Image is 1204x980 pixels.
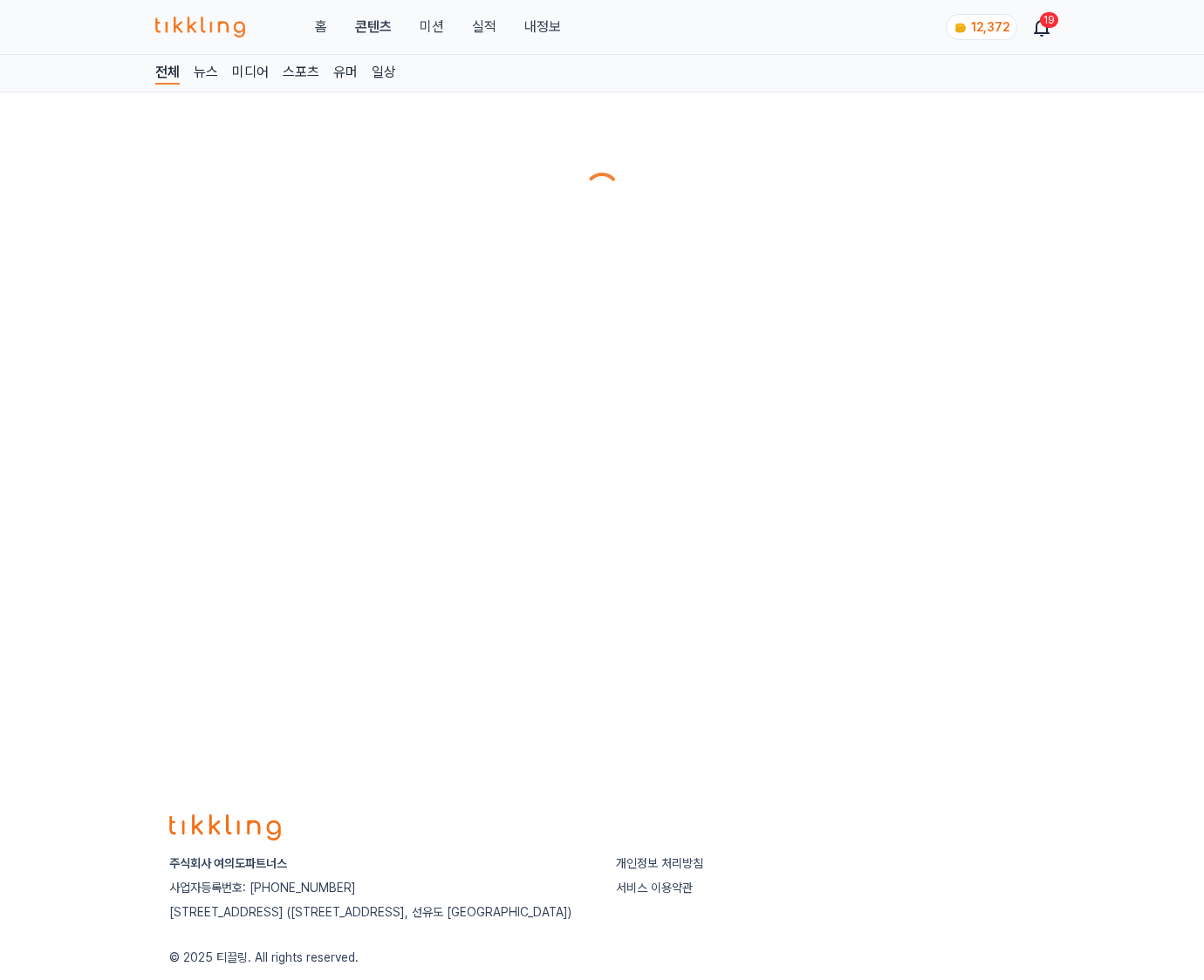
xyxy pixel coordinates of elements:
p: © 2025 티끌링. All rights reserved. [169,949,1035,966]
p: [STREET_ADDRESS] ([STREET_ADDRESS], 선유도 [GEOGRAPHIC_DATA]) [169,903,588,921]
img: logo [169,814,281,840]
a: 개인정보 처리방침 [616,856,703,870]
button: 미션 [420,17,444,37]
a: 스포츠 [283,62,319,85]
a: 실적 [472,17,496,37]
a: 내정보 [524,17,561,37]
p: 주식회사 여의도파트너스 [169,854,588,872]
a: 서비스 이용약관 [616,881,693,895]
a: 일상 [372,62,396,85]
p: 사업자등록번호: [PHONE_NUMBER] [169,879,588,896]
a: 19 [1035,17,1049,37]
span: 12,372 [971,20,1009,34]
div: 19 [1040,12,1058,28]
img: coin [954,21,968,35]
a: 콘텐츠 [355,17,392,37]
a: 홈 [315,17,327,37]
a: 전체 [155,62,180,85]
a: 유머 [333,62,358,85]
a: 미디어 [232,62,269,85]
img: 티끌링 [155,17,245,37]
a: coin 12,372 [946,14,1014,40]
a: 뉴스 [194,62,218,85]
